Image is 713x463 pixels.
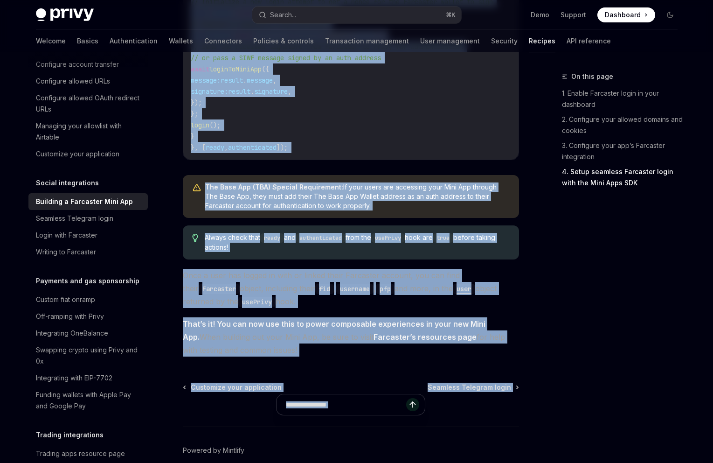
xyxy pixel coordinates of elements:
[77,30,98,52] a: Basics
[562,112,685,138] a: 2. Configure your allowed domains and cookies
[374,332,477,342] a: Farcaster’s resources page
[36,120,142,143] div: Managing your allowlist with Airtable
[36,177,99,189] h5: Social integrations
[28,370,148,386] a: Integrating with EIP-7702
[562,164,685,190] a: 4. Setup seamless Farcaster login with the Mini Apps SDK
[36,429,104,441] h5: Trading integrations
[228,143,277,152] span: authenticated
[433,233,453,243] code: true
[209,121,221,129] span: ();
[420,30,480,52] a: User management
[183,446,244,455] a: Powered by Mintlify
[191,76,221,84] span: message:
[36,294,95,305] div: Custom fiat onramp
[406,398,419,411] button: Send message
[191,121,209,129] span: login
[238,297,276,307] code: usePrivy
[28,210,148,227] a: Seamless Telegram login
[36,328,108,339] div: Integrating OneBalance
[446,11,456,19] span: ⌘ K
[169,30,193,52] a: Wallets
[209,65,262,73] span: loginToMiniApp
[529,30,555,52] a: Recipes
[253,30,314,52] a: Policies & controls
[199,284,240,294] code: Farcaster
[36,8,94,21] img: dark logo
[28,146,148,162] a: Customize your application
[36,448,125,459] div: Trading apps resource page
[491,30,518,52] a: Security
[36,275,139,287] h5: Payments and gas sponsorship
[191,143,206,152] span: }, [
[184,383,282,392] a: Customize your application
[191,87,228,96] span: signature:
[277,143,288,152] span: ]);
[36,76,110,87] div: Configure allowed URLs
[428,383,511,392] span: Seamless Telegram login
[183,317,519,357] span: When building out your Mini App, be sure to visit for help with testing and common issues!
[191,110,198,118] span: };
[191,65,209,73] span: await
[205,233,509,252] span: Always check that and from the hook are before taking actions!
[28,342,148,370] a: Swapping crypto using Privy and 0x
[270,9,296,21] div: Search...
[562,86,685,112] a: 1. Enable Farcaster login in your dashboard
[36,213,113,224] div: Seamless Telegram login
[453,284,475,294] code: user
[28,386,148,414] a: Funding wallets with Apple Pay and Google Pay
[36,311,104,322] div: Off-ramping with Privy
[191,54,381,62] span: // or pass a SIWF message signed by an auth address
[191,132,194,140] span: }
[221,76,243,84] span: result
[36,372,112,384] div: Integrating with EIP-7702
[252,7,461,23] button: Search...⌘K
[110,30,158,52] a: Authentication
[273,76,277,84] span: ,
[36,148,119,160] div: Customize your application
[428,383,518,392] a: Seamless Telegram login
[192,183,201,193] svg: Warning
[36,246,96,258] div: Writing to Farcaster
[28,445,148,462] a: Trading apps resource page
[206,143,224,152] span: ready
[36,389,142,412] div: Funding wallets with Apple Pay and Google Pay
[36,344,142,367] div: Swapping crypto using Privy and 0x
[376,284,395,294] code: pfp
[205,182,510,210] span: If your users are accessing your Mini App through The Base App, they must add their The Base App ...
[531,10,549,20] a: Demo
[28,73,148,90] a: Configure allowed URLs
[183,269,519,308] span: Once a user has logged in with or linked their Farcaster account, you can find their object, incl...
[254,87,288,96] span: signature
[453,284,475,293] a: user
[191,383,282,392] span: Customize your application
[28,244,148,260] a: Writing to Farcaster
[28,193,148,210] a: Building a Farcaster Mini App
[28,227,148,244] a: Login with Farcaster
[205,183,343,191] strong: The Base App (TBA) Special Requirement:
[36,230,97,241] div: Login with Farcaster
[192,234,199,242] svg: Tip
[250,87,254,96] span: .
[371,233,405,243] code: usePrivy
[28,90,148,118] a: Configure allowed OAuth redirect URLs
[228,87,250,96] span: result
[204,30,242,52] a: Connectors
[36,30,66,52] a: Welcome
[183,319,485,342] strong: That’s it! You can now use this to power composable experiences in your new Mini App.
[315,284,334,294] code: fid
[224,143,228,152] span: ,
[260,233,284,243] code: ready
[605,10,641,20] span: Dashboard
[288,87,291,96] span: ,
[247,76,273,84] span: message
[567,30,611,52] a: API reference
[28,308,148,325] a: Off-ramping with Privy
[561,10,586,20] a: Support
[28,118,148,146] a: Managing your allowlist with Airtable
[243,76,247,84] span: .
[36,92,142,115] div: Configure allowed OAuth redirect URLs
[571,71,613,82] span: On this page
[28,291,148,308] a: Custom fiat onramp
[191,98,202,107] span: });
[597,7,655,22] a: Dashboard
